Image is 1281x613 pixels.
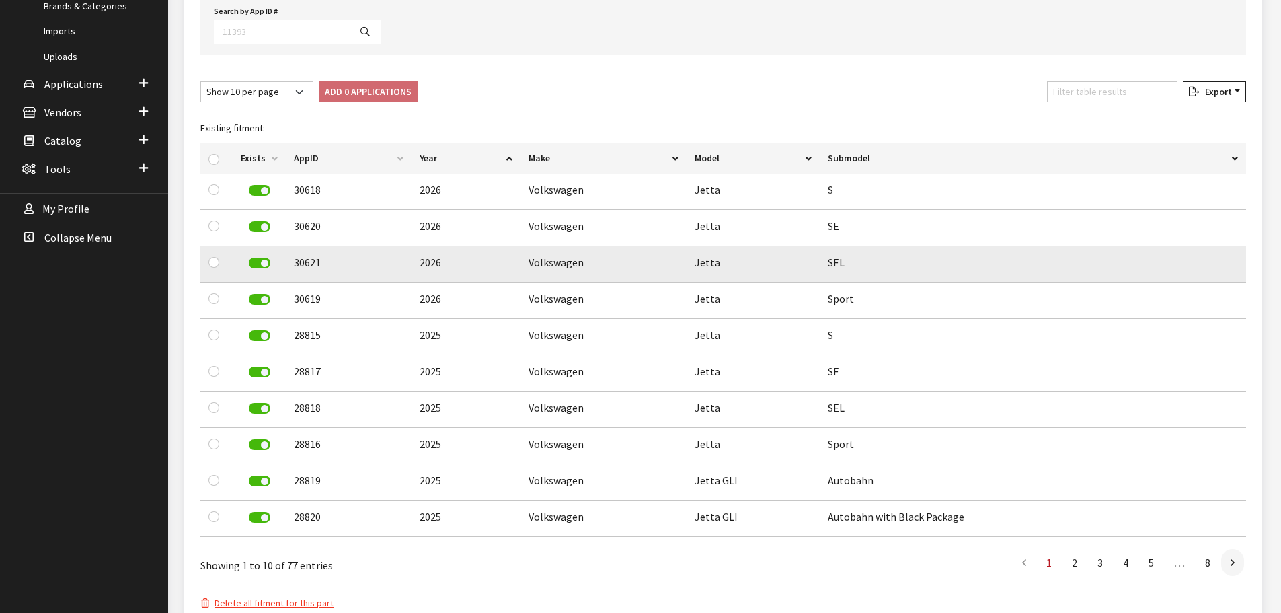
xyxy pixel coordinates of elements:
td: 30620 [286,210,412,246]
a: 2 [1062,549,1087,576]
span: Catalog [44,134,81,147]
td: Volkswagen [520,246,687,283]
td: S [820,174,1246,210]
div: Showing 1 to 10 of 77 entries [200,548,627,573]
td: SEL [820,246,1246,283]
input: Filter table results [1047,81,1177,102]
td: Jetta [687,283,819,319]
td: SE [820,355,1246,392]
span: Applications [44,77,103,91]
td: 28818 [286,392,412,428]
td: 2025 [412,392,520,428]
a: 4 [1114,549,1138,576]
label: Remove Application [249,367,270,377]
td: 2025 [412,319,520,355]
td: SE [820,210,1246,246]
label: Remove Application [249,439,270,450]
td: 30618 [286,174,412,210]
td: Volkswagen [520,355,687,392]
label: Remove Application [249,403,270,414]
label: Remove Application [249,512,270,523]
td: Volkswagen [520,392,687,428]
td: Jetta [687,210,819,246]
span: Vendors [44,106,81,119]
td: 28817 [286,355,412,392]
td: 2026 [412,210,520,246]
td: 2026 [412,174,520,210]
a: 5 [1139,549,1163,576]
td: 2026 [412,246,520,283]
td: Volkswagen [520,319,687,355]
button: Delete all fitment for this part [200,596,334,611]
input: 11393 [214,20,350,44]
td: 30619 [286,283,412,319]
th: Year: activate to sort column ascending [412,143,520,174]
span: Tools [44,162,71,176]
th: AppID: activate to sort column ascending [286,143,412,174]
td: Volkswagen [520,210,687,246]
td: Jetta [687,319,819,355]
td: 28816 [286,428,412,464]
td: 2025 [412,355,520,392]
td: Autobahn [820,464,1246,501]
span: My Profile [42,203,89,216]
label: Remove Application [249,476,270,486]
th: Submodel: activate to sort column ascending [820,143,1246,174]
caption: Existing fitment: [200,113,1246,143]
td: Sport [820,428,1246,464]
th: Make: activate to sort column ascending [520,143,687,174]
td: Volkswagen [520,428,687,464]
a: 3 [1088,549,1112,576]
td: Jetta [687,392,819,428]
td: 2026 [412,283,520,319]
td: Volkswagen [520,283,687,319]
th: Exists: activate to sort column ascending [233,143,286,174]
td: Sport [820,283,1246,319]
span: Export [1200,85,1232,98]
a: 8 [1196,549,1220,576]
td: SEL [820,392,1246,428]
td: Autobahn with Black Package [820,501,1246,537]
span: Collapse Menu [44,231,112,244]
td: Volkswagen [520,174,687,210]
td: 28819 [286,464,412,501]
a: 1 [1037,549,1061,576]
td: S [820,319,1246,355]
td: Jetta [687,428,819,464]
label: Remove Application [249,221,270,232]
button: Export [1183,81,1246,102]
label: Remove Application [249,330,270,341]
th: Model: activate to sort column ascending [687,143,819,174]
label: Remove Application [249,294,270,305]
label: Remove Application [249,185,270,196]
td: 2025 [412,501,520,537]
label: Remove Application [249,258,270,268]
td: 2025 [412,464,520,501]
td: Jetta [687,246,819,283]
td: Jetta [687,174,819,210]
td: Jetta GLI [687,464,819,501]
td: 28815 [286,319,412,355]
td: Jetta [687,355,819,392]
td: 28820 [286,501,412,537]
td: Volkswagen [520,464,687,501]
td: 30621 [286,246,412,283]
td: Volkswagen [520,501,687,537]
td: 2025 [412,428,520,464]
label: Search by App ID # [214,5,278,17]
td: Jetta GLI [687,501,819,537]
